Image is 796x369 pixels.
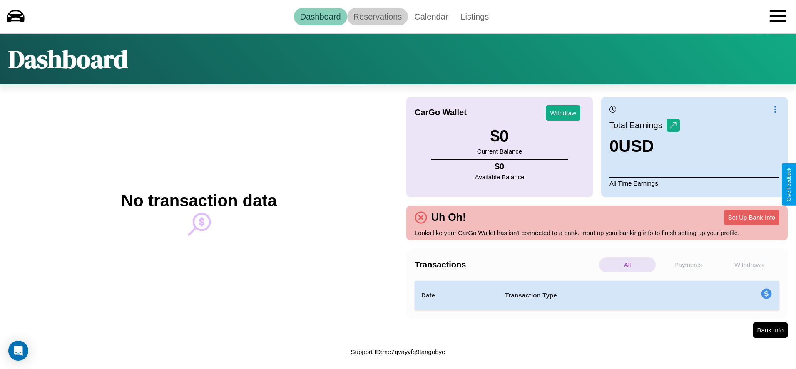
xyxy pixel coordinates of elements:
button: Set Up Bank Info [724,210,779,225]
p: Available Balance [475,171,525,183]
h1: Dashboard [8,42,128,76]
a: Listings [454,8,495,25]
table: simple table [415,281,779,310]
h3: $ 0 [477,127,522,146]
h4: Date [421,290,492,300]
p: Support ID: me7qvayvfq9tangobye [351,346,445,357]
p: All [599,257,656,272]
h3: 0 USD [609,137,680,156]
a: Dashboard [294,8,347,25]
h2: No transaction data [121,191,276,210]
p: Total Earnings [609,118,667,133]
p: Looks like your CarGo Wallet has isn't connected to a bank. Input up your banking info to finish ... [415,227,779,238]
p: All Time Earnings [609,177,779,189]
h4: CarGo Wallet [415,108,467,117]
p: Withdraws [721,257,777,272]
p: Payments [660,257,716,272]
a: Calendar [408,8,454,25]
p: Current Balance [477,146,522,157]
div: Give Feedback [786,168,792,201]
button: Bank Info [753,322,788,338]
button: Withdraw [546,105,580,121]
h4: Transactions [415,260,597,270]
a: Reservations [347,8,408,25]
h4: Transaction Type [505,290,693,300]
div: Open Intercom Messenger [8,341,28,361]
h4: Uh Oh! [427,211,470,223]
h4: $ 0 [475,162,525,171]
